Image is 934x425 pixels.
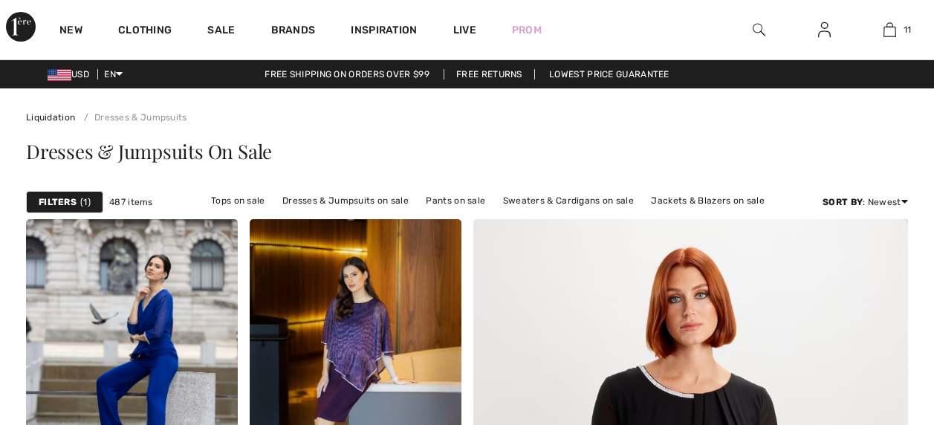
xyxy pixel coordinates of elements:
a: New [59,24,82,39]
a: Pants on sale [418,191,493,210]
a: Clothing [118,24,172,39]
a: Brands [271,24,316,39]
a: Free shipping on orders over $99 [253,69,441,80]
span: Inspiration [351,24,417,39]
a: Tops on sale [204,191,273,210]
span: Dresses & Jumpsuits On Sale [26,138,272,164]
span: 1 [80,195,91,209]
span: 487 items [109,195,153,209]
a: Sale [207,24,235,39]
img: 1ère Avenue [6,12,36,42]
a: Live [453,22,476,38]
a: Sweaters & Cardigans on sale [496,191,641,210]
img: search the website [753,21,765,39]
strong: Sort By [823,197,863,207]
a: Dresses & Jumpsuits on sale [275,191,416,210]
a: Jackets & Blazers on sale [643,191,772,210]
a: Skirts on sale [402,210,476,230]
a: Outerwear on sale [478,210,574,230]
span: USD [48,69,95,80]
a: Sign In [806,21,843,39]
a: Liquidation [26,112,75,123]
a: Prom [512,22,542,38]
span: EN [104,69,123,80]
span: 11 [904,23,912,36]
img: US Dollar [48,69,71,81]
img: My Info [818,21,831,39]
a: 11 [857,21,921,39]
a: Dresses & Jumpsuits [78,112,187,123]
img: My Bag [883,21,896,39]
strong: Filters [39,195,77,209]
a: Lowest Price Guarantee [537,69,681,80]
div: : Newest [823,195,908,209]
a: Free Returns [444,69,535,80]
